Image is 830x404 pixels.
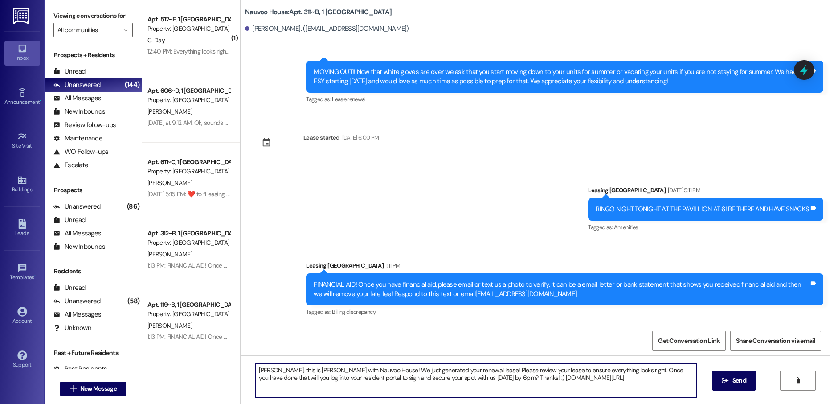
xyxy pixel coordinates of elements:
div: Property: [GEOGRAPHIC_DATA] [147,24,230,33]
div: Residents [45,267,142,276]
span: • [40,98,41,104]
div: Apt. 312~B, 1 [GEOGRAPHIC_DATA] [147,229,230,238]
div: Unanswered [53,80,101,90]
div: [DATE] 6:00 PM [340,133,379,142]
span: [PERSON_NAME] [147,250,192,258]
div: Property: [GEOGRAPHIC_DATA] [147,309,230,319]
div: Leasing [GEOGRAPHIC_DATA] [306,261,823,273]
div: [DATE] at 9:12 AM: Ok, sounds good [147,119,238,127]
div: New Inbounds [53,107,105,116]
a: [EMAIL_ADDRESS][DOMAIN_NAME] [475,289,577,298]
div: Apt. 606~D, 1 [GEOGRAPHIC_DATA] [147,86,230,95]
div: (86) [125,200,142,214]
textarea: [PERSON_NAME], this is [PERSON_NAME] with Nauvoo House! We just generated your renewal lease! Ple... [255,364,696,397]
div: Unread [53,215,86,225]
div: (144) [123,78,142,92]
div: Past Residents [53,364,107,374]
div: Past + Future Residents [45,348,142,358]
label: Viewing conversations for [53,9,133,23]
i:  [722,377,728,384]
div: Unread [53,67,86,76]
button: Get Conversation Link [652,331,725,351]
div: All Messages [53,229,101,238]
div: Unanswered [53,297,101,306]
div: 12:40 PM: Everything looks right except for the parking pass part. I will need a parking pass and... [147,47,483,55]
div: Prospects + Residents [45,50,142,60]
button: Send [712,371,756,391]
div: Property: [GEOGRAPHIC_DATA] [147,167,230,176]
div: Apt. 119~B, 1 [GEOGRAPHIC_DATA] [147,300,230,309]
span: • [32,141,33,148]
a: Site Visit • [4,129,40,153]
span: Lease renewal [332,95,366,103]
div: Unanswered [53,202,101,211]
div: Prospects [45,186,142,195]
i:  [70,385,76,392]
div: Tagged as: [306,305,823,318]
img: ResiDesk Logo [13,8,31,24]
div: (58) [125,294,142,308]
div: Maintenance [53,134,102,143]
div: Unknown [53,323,91,333]
div: WO Follow-ups [53,147,108,157]
div: Tagged as: [588,221,823,234]
span: Share Conversation via email [736,336,815,346]
span: New Message [80,384,117,393]
span: [PERSON_NAME] [147,107,192,115]
div: [DATE] 5:11 PM [666,186,700,195]
div: FINANCIAL AID! Once you have financial aid, please email or text us a photo to verify. It can be ... [314,280,809,299]
a: Leads [4,216,40,240]
div: Property: [GEOGRAPHIC_DATA] [147,238,230,247]
i:  [794,377,801,384]
a: Buildings [4,173,40,197]
button: Share Conversation via email [730,331,821,351]
div: Escalate [53,161,88,170]
div: Unread [53,283,86,293]
a: Templates • [4,260,40,284]
span: C. Day [147,36,165,44]
span: Send [732,376,746,385]
div: [DATE] 5:15 PM: ​❤️​ to “ Leasing [GEOGRAPHIC_DATA] ([GEOGRAPHIC_DATA]): BINGO NIGHT TONIGHT AT T... [147,190,552,198]
a: Account [4,304,40,328]
div: Property: [GEOGRAPHIC_DATA] [147,95,230,105]
span: Get Conversation Link [658,336,720,346]
div: 1:11 PM [384,261,400,270]
a: Support [4,348,40,372]
input: All communities [57,23,119,37]
span: Amenities [614,223,638,231]
i:  [123,26,128,33]
div: Tagged as: [306,93,823,106]
span: • [34,273,36,279]
button: New Message [60,382,126,396]
div: New Inbounds [53,242,105,251]
div: Apt. 611~C, 1 [GEOGRAPHIC_DATA] [147,157,230,167]
div: BINGO NIGHT TONIGHT AT THE PAVILLION AT 6! BE THERE AND HAVE SNACKS [596,205,809,214]
span: [PERSON_NAME] [147,322,192,330]
div: All Messages [53,94,101,103]
div: Review follow-ups [53,120,116,130]
div: Leasing [GEOGRAPHIC_DATA] [588,186,823,198]
div: Apt. 512~E, 1 [GEOGRAPHIC_DATA] [147,15,230,24]
div: All Messages [53,310,101,319]
span: [PERSON_NAME] [147,179,192,187]
a: Inbox [4,41,40,65]
div: [PERSON_NAME]. ([EMAIL_ADDRESS][DOMAIN_NAME]) [245,24,409,33]
div: Lease started [303,133,340,142]
div: MOVING OUT!! Now that white gloves are over we ask that you start moving down to your units for s... [314,67,809,87]
b: Nauvoo House: Apt. 311~B, 1 [GEOGRAPHIC_DATA] [245,8,392,17]
span: Billing discrepancy [332,308,376,316]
